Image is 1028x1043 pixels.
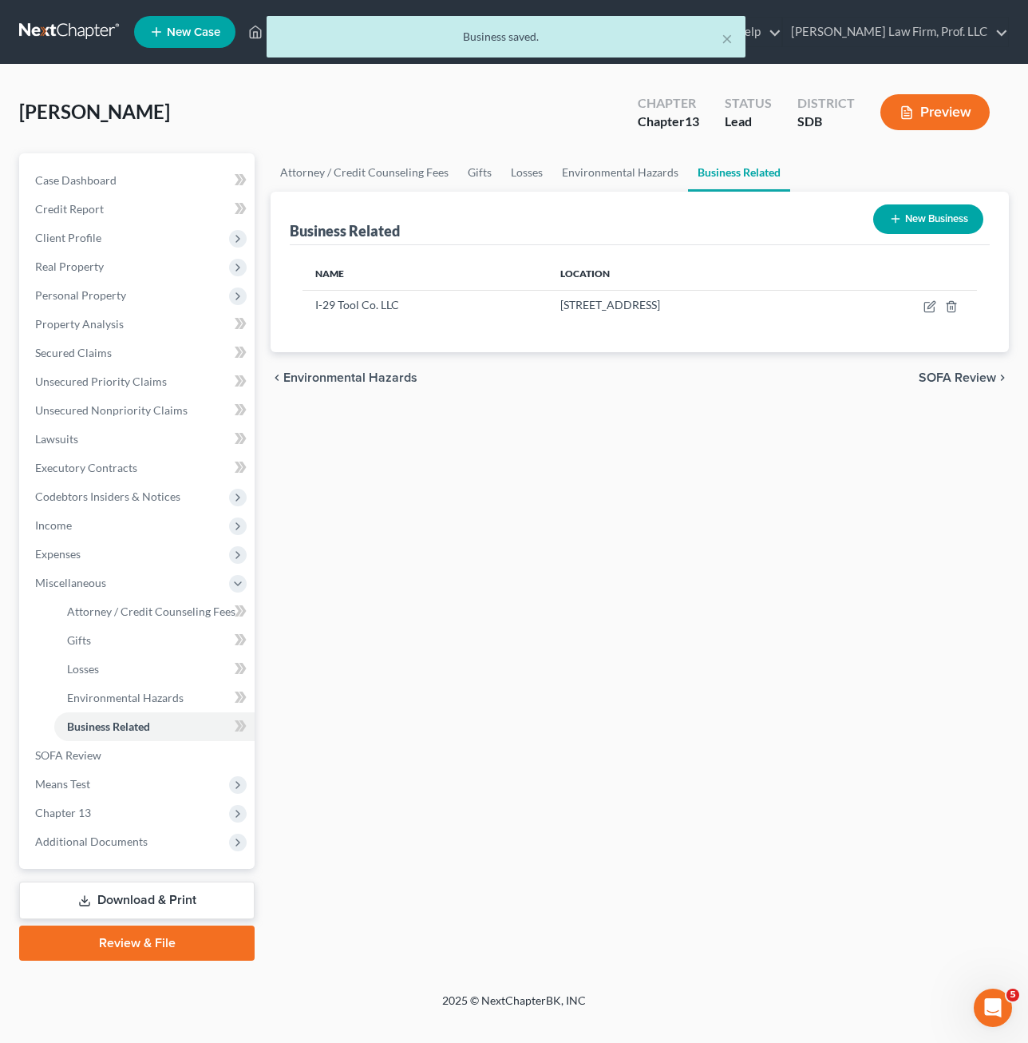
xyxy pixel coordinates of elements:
[35,748,101,762] span: SOFA Review
[67,662,99,676] span: Losses
[279,29,733,45] div: Business saved.
[35,288,126,302] span: Personal Property
[35,806,91,819] span: Chapter 13
[54,712,255,741] a: Business Related
[35,317,124,331] span: Property Analysis
[271,371,283,384] i: chevron_left
[35,432,78,446] span: Lawsuits
[725,113,772,131] div: Lead
[35,576,106,589] span: Miscellaneous
[35,835,148,848] span: Additional Documents
[67,605,235,618] span: Attorney / Credit Counseling Fees
[797,94,855,113] div: District
[315,268,344,280] span: Name
[880,94,990,130] button: Preview
[22,396,255,425] a: Unsecured Nonpriority Claims
[35,461,137,474] span: Executory Contracts
[560,268,610,280] span: Location
[54,684,255,712] a: Environmental Hazards
[974,989,1012,1027] iframe: Intercom live chat
[638,113,699,131] div: Chapter
[35,777,90,791] span: Means Test
[59,993,969,1021] div: 2025 © NextChapterBK, INC
[35,375,167,388] span: Unsecured Priority Claims
[22,339,255,367] a: Secured Claims
[685,113,699,129] span: 13
[1006,989,1019,1001] span: 5
[35,231,101,244] span: Client Profile
[638,94,699,113] div: Chapter
[35,547,81,561] span: Expenses
[919,371,996,384] span: SOFA Review
[22,454,255,482] a: Executory Contracts
[797,113,855,131] div: SDB
[19,882,255,919] a: Download & Print
[35,202,104,216] span: Credit Report
[35,490,180,503] span: Codebtors Insiders & Notices
[54,655,255,684] a: Losses
[35,403,188,417] span: Unsecured Nonpriority Claims
[67,720,150,733] span: Business Related
[35,346,112,359] span: Secured Claims
[35,173,117,187] span: Case Dashboard
[35,260,104,273] span: Real Property
[19,100,170,123] span: [PERSON_NAME]
[315,298,399,311] span: I-29 Tool Co. LLC
[35,518,72,532] span: Income
[996,371,1009,384] i: chevron_right
[22,310,255,339] a: Property Analysis
[54,626,255,655] a: Gifts
[688,153,790,192] a: Business Related
[290,221,400,240] div: Business Related
[271,153,458,192] a: Attorney / Credit Counseling Fees
[919,371,1009,384] button: SOFA Review chevron_right
[722,29,733,48] button: ×
[501,153,552,192] a: Losses
[552,153,688,192] a: Environmental Hazards
[725,94,772,113] div: Status
[283,371,417,384] span: Environmental Hazards
[67,633,91,647] span: Gifts
[22,741,255,770] a: SOFA Review
[873,204,983,234] button: New Business
[560,298,660,311] span: [STREET_ADDRESS]
[67,691,184,704] span: Environmental Hazards
[22,195,255,224] a: Credit Report
[54,597,255,626] a: Attorney / Credit Counseling Fees
[22,425,255,454] a: Lawsuits
[458,153,501,192] a: Gifts
[271,371,417,384] button: chevron_left Environmental Hazards
[19,926,255,961] a: Review & File
[22,367,255,396] a: Unsecured Priority Claims
[22,166,255,195] a: Case Dashboard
